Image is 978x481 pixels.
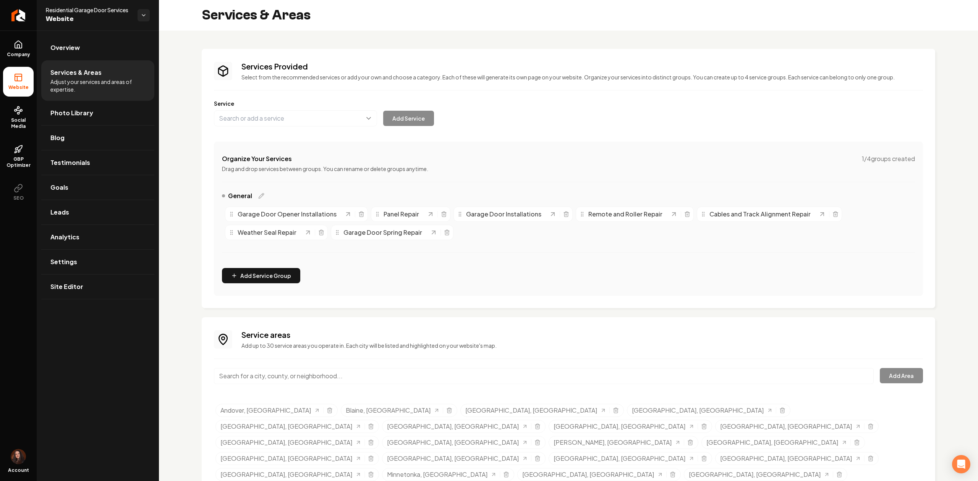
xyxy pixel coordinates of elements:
a: [GEOGRAPHIC_DATA], [GEOGRAPHIC_DATA] [689,470,830,479]
a: [GEOGRAPHIC_DATA], [GEOGRAPHIC_DATA] [632,406,773,415]
a: Blog [41,126,154,150]
h4: Organize Your Services [222,154,292,163]
span: Leads [50,208,69,217]
span: [GEOGRAPHIC_DATA], [GEOGRAPHIC_DATA] [387,422,519,431]
span: Site Editor [50,282,83,291]
span: Blog [50,133,65,142]
img: Rebolt Logo [11,9,26,21]
span: Panel Repair [384,210,419,219]
a: [GEOGRAPHIC_DATA], [GEOGRAPHIC_DATA] [220,438,361,447]
button: Open user button [11,449,26,464]
h2: Services & Areas [202,8,311,23]
div: Garage Door Opener Installations [228,210,344,219]
span: [GEOGRAPHIC_DATA], [GEOGRAPHIC_DATA] [387,438,519,447]
a: Photo Library [41,101,154,125]
a: [GEOGRAPHIC_DATA], [GEOGRAPHIC_DATA] [387,438,528,447]
span: [GEOGRAPHIC_DATA], [GEOGRAPHIC_DATA] [465,406,597,415]
span: SEO [10,195,27,201]
a: [GEOGRAPHIC_DATA], [GEOGRAPHIC_DATA] [522,470,663,479]
a: Goals [41,175,154,200]
span: Residential Garage Door Services [46,6,131,14]
span: Photo Library [50,108,93,118]
p: Drag and drop services between groups. You can rename or delete groups anytime. [222,165,915,173]
span: Andover, [GEOGRAPHIC_DATA] [220,406,311,415]
span: Services & Areas [50,68,102,77]
button: Add Service Group [222,268,300,283]
a: Andover, [GEOGRAPHIC_DATA] [220,406,320,415]
span: Account [8,467,29,473]
span: [GEOGRAPHIC_DATA], [GEOGRAPHIC_DATA] [522,470,654,479]
a: [GEOGRAPHIC_DATA], [GEOGRAPHIC_DATA] [387,422,528,431]
div: Cables and Track Alignment Repair [700,210,818,219]
a: Overview [41,36,154,60]
a: Testimonials [41,150,154,175]
label: Service [214,100,923,107]
a: [GEOGRAPHIC_DATA], [GEOGRAPHIC_DATA] [720,422,861,431]
span: [GEOGRAPHIC_DATA], [GEOGRAPHIC_DATA] [689,470,821,479]
span: Remote and Roller Repair [588,210,662,219]
div: Abrir Intercom Messenger [952,455,970,473]
a: Settings [41,250,154,274]
span: Testimonials [50,158,90,167]
div: Panel Repair [374,210,427,219]
span: Garage Door Opener Installations [238,210,337,219]
span: [GEOGRAPHIC_DATA], [GEOGRAPHIC_DATA] [720,454,852,463]
span: Settings [50,257,77,266]
span: [GEOGRAPHIC_DATA], [GEOGRAPHIC_DATA] [706,438,838,447]
h3: Service areas [241,329,923,340]
a: [GEOGRAPHIC_DATA], [GEOGRAPHIC_DATA] [720,454,861,463]
span: Blaine, [GEOGRAPHIC_DATA] [346,406,431,415]
input: Search for a city, county, or neighborhood... [214,368,874,384]
a: Site Editor [41,274,154,299]
span: [GEOGRAPHIC_DATA], [GEOGRAPHIC_DATA] [220,438,352,447]
span: GBP Optimizer [3,156,34,168]
span: General [228,191,252,200]
div: Weather Seal Repair [228,228,304,237]
a: Company [3,34,34,64]
span: Weather Seal Repair [238,228,296,237]
span: [GEOGRAPHIC_DATA], [GEOGRAPHIC_DATA] [387,454,519,463]
a: [GEOGRAPHIC_DATA], [GEOGRAPHIC_DATA] [706,438,847,447]
a: Blaine, [GEOGRAPHIC_DATA] [346,406,440,415]
span: Adjust your services and areas of expertise. [50,78,145,93]
span: [GEOGRAPHIC_DATA], [GEOGRAPHIC_DATA] [632,406,764,415]
a: [GEOGRAPHIC_DATA], [GEOGRAPHIC_DATA] [220,454,361,463]
span: Website [46,14,131,24]
span: [PERSON_NAME], [GEOGRAPHIC_DATA] [554,438,672,447]
a: [GEOGRAPHIC_DATA], [GEOGRAPHIC_DATA] [387,454,528,463]
a: Social Media [3,100,34,136]
a: Leads [41,200,154,224]
a: GBP Optimizer [3,139,34,174]
a: Analytics [41,225,154,249]
button: SEO [3,178,34,207]
img: Delfina Cavallaro [11,449,26,464]
span: Minnetonka, [GEOGRAPHIC_DATA] [387,470,487,479]
span: [GEOGRAPHIC_DATA], [GEOGRAPHIC_DATA] [220,470,352,479]
span: Overview [50,43,80,52]
a: [GEOGRAPHIC_DATA], [GEOGRAPHIC_DATA] [554,454,695,463]
span: [GEOGRAPHIC_DATA], [GEOGRAPHIC_DATA] [554,422,685,431]
a: [GEOGRAPHIC_DATA], [GEOGRAPHIC_DATA] [220,470,361,479]
span: Garage Door Installations [466,210,541,219]
span: Analytics [50,232,79,242]
span: Cables and Track Alignment Repair [709,210,811,219]
a: [PERSON_NAME], [GEOGRAPHIC_DATA] [554,438,681,447]
div: Remote and Roller Repair [579,210,670,219]
span: [GEOGRAPHIC_DATA], [GEOGRAPHIC_DATA] [220,454,352,463]
a: [GEOGRAPHIC_DATA], [GEOGRAPHIC_DATA] [554,422,695,431]
span: Website [5,84,32,90]
span: Garage Door Spring Repair [343,228,422,237]
h3: Services Provided [241,61,923,72]
span: 1 / 4 groups created [862,154,915,163]
span: Social Media [3,117,34,129]
span: Goals [50,183,68,192]
p: Select from the recommended services or add your own and choose a category. Each of these will ge... [241,73,923,81]
span: [GEOGRAPHIC_DATA], [GEOGRAPHIC_DATA] [220,422,352,431]
div: Garage Door Installations [457,210,549,219]
span: Company [4,52,33,58]
span: [GEOGRAPHIC_DATA], [GEOGRAPHIC_DATA] [720,422,852,431]
span: [GEOGRAPHIC_DATA], [GEOGRAPHIC_DATA] [554,454,685,463]
a: [GEOGRAPHIC_DATA], [GEOGRAPHIC_DATA] [465,406,606,415]
a: Minnetonka, [GEOGRAPHIC_DATA] [387,470,497,479]
p: Add up to 30 service areas you operate in. Each city will be listed and highlighted on your websi... [241,342,923,349]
